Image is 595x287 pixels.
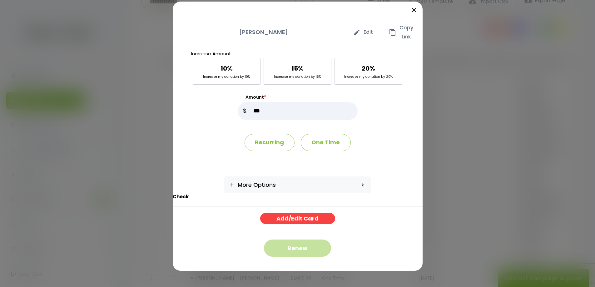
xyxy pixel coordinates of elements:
[359,181,366,188] i: keyboard_arrow_right
[389,29,396,36] span: content_copy
[229,182,235,188] i: add
[410,6,418,14] i: close
[291,63,304,74] p: 15%
[344,74,393,80] p: Increase my donation by 20%
[353,29,360,36] span: edit
[224,176,354,193] a: More Options
[399,23,413,42] span: Copy Link
[301,134,351,151] p: One Time
[203,74,250,80] p: Increase my donation by 10%
[245,134,295,151] p: Recurring
[274,74,321,80] p: Increase my donation by 15%
[238,94,358,101] label: Amount
[345,26,381,38] a: edit Edit
[238,102,252,120] p: $
[260,213,335,224] a: Add/Edit Card
[364,28,373,37] span: Edit
[191,49,404,58] p: Increase Amount
[264,240,331,257] button: Renew
[362,63,375,74] p: 20%
[221,63,233,74] p: 10%
[182,28,345,37] p: [PERSON_NAME]
[173,193,189,200] b: Check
